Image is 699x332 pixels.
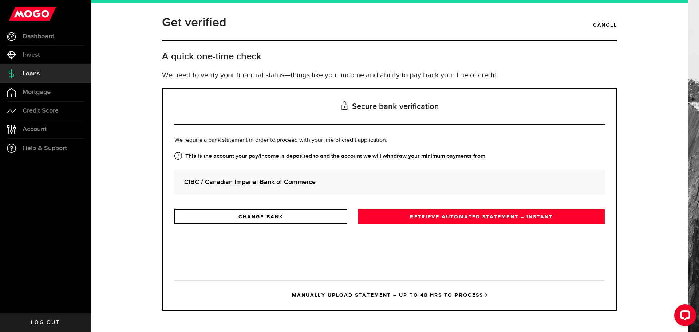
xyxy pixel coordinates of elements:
h1: Get verified [162,13,226,32]
strong: This is the account your pay/income is deposited to and the account we will withdraw your minimum... [174,152,605,161]
span: Loans [23,70,40,77]
span: Dashboard [23,33,54,40]
span: Help & Support [23,145,67,152]
a: CHANGE BANK [174,209,347,224]
h2: A quick one-time check [162,51,617,63]
span: Invest [23,52,40,58]
a: Cancel [593,19,617,31]
span: We require a bank statement in order to proceed with your line of credit application. [174,137,387,143]
span: Log out [31,320,60,325]
a: RETRIEVE AUTOMATED STATEMENT – INSTANT [358,209,605,224]
iframe: LiveChat chat widget [668,301,699,332]
h3: Secure bank verification [174,89,605,125]
span: Credit Score [23,108,59,114]
strong: CIBC / Canadian Imperial Bank of Commerce [184,177,595,187]
p: We need to verify your financial status—things like your income and ability to pay back your line... [162,70,617,81]
span: Account [23,126,47,133]
span: Mortgage [23,89,51,95]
